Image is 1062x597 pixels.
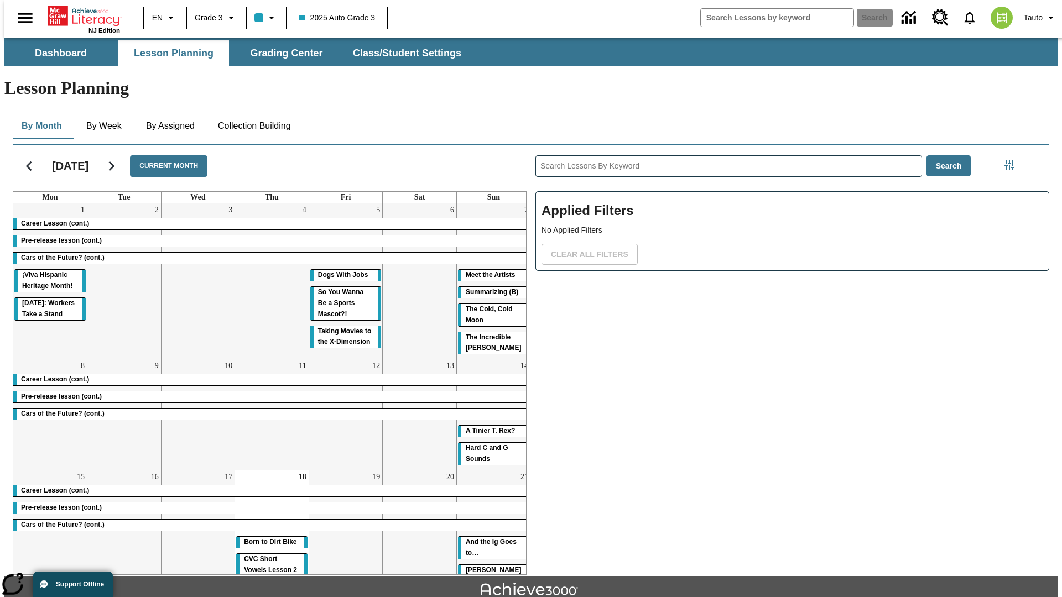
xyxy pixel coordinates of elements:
[300,203,309,217] a: September 4, 2025
[13,374,530,385] div: Career Lesson (cont.)
[13,203,87,359] td: September 1, 2025
[466,271,516,279] span: Meet the Artists
[458,332,529,354] div: The Incredible Kellee Edwards
[344,40,470,66] button: Class/Student Settings
[296,359,308,373] a: September 11, 2025
[250,47,322,60] span: Grading Center
[458,537,529,559] div: And the Ig Goes to…
[458,426,529,437] div: A Tinier T. Rex?
[370,359,382,373] a: September 12, 2025
[458,304,529,326] div: The Cold, Cold Moon
[147,8,183,28] button: Language: EN, Select a language
[118,40,229,66] button: Lesson Planning
[152,12,163,24] span: EN
[21,375,89,383] span: Career Lesson (cont.)
[13,113,71,139] button: By Month
[444,359,456,373] a: September 13, 2025
[209,113,300,139] button: Collection Building
[48,5,120,27] a: Home
[926,155,971,177] button: Search
[466,427,515,434] span: A Tinier T. Rex?
[97,152,126,180] button: Next
[13,359,87,470] td: September 8, 2025
[9,2,41,34] button: Open side menu
[296,470,309,484] a: September 18, 2025
[458,565,529,587] div: Joplin's Question
[149,470,161,484] a: September 16, 2025
[231,40,342,66] button: Grading Center
[40,192,60,203] a: Monday
[310,270,382,281] div: Dogs With Jobs
[236,537,308,548] div: Born to Dirt Bike
[226,203,235,217] a: September 3, 2025
[244,538,296,546] span: Born to Dirt Bike
[153,359,161,373] a: September 9, 2025
[339,192,353,203] a: Friday
[116,192,132,203] a: Tuesday
[222,359,235,373] a: September 10, 2025
[984,3,1019,32] button: Select a new avatar
[21,486,89,494] span: Career Lesson (cont.)
[236,554,308,576] div: CVC Short Vowels Lesson 2
[161,359,235,470] td: September 10, 2025
[456,203,530,359] td: September 7, 2025
[13,485,530,496] div: Career Lesson (cont.)
[52,159,88,172] h2: [DATE]
[33,572,113,597] button: Support Offline
[250,8,283,28] button: Class color is light blue. Change class color
[22,271,72,290] span: ¡Viva Hispanic Heritage Month!
[190,8,242,28] button: Grade: Grade 3, Select a grade
[137,113,204,139] button: By Assigned
[383,359,457,470] td: September 13, 2025
[309,203,383,359] td: September 5, 2025
[955,3,984,32] a: Notifications
[310,287,382,320] div: So You Wanna Be a Sports Mascot?!
[6,40,116,66] button: Dashboard
[353,47,461,60] span: Class/Student Settings
[4,38,1058,66] div: SubNavbar
[235,359,309,470] td: September 11, 2025
[21,237,102,244] span: Pre-release lesson (cont.)
[318,327,371,346] span: Taking Movies to the X-Dimension
[383,203,457,359] td: September 6, 2025
[87,359,162,470] td: September 9, 2025
[542,224,1043,236] p: No Applied Filters
[22,299,75,318] span: Labor Day: Workers Take a Stand
[998,154,1021,176] button: Filters Side menu
[87,203,162,359] td: September 2, 2025
[466,288,518,296] span: Summarizing (B)
[153,203,161,217] a: September 2, 2025
[14,298,86,320] div: Labor Day: Workers Take a Stand
[21,521,105,528] span: Cars of the Future? (cont.)
[458,270,529,281] div: Meet the Artists
[412,192,427,203] a: Saturday
[518,359,530,373] a: September 14, 2025
[21,254,105,261] span: Cars of the Future? (cont.)
[991,7,1013,29] img: avatar image
[134,47,214,60] span: Lesson Planning
[21,219,89,227] span: Career Lesson (cont.)
[456,359,530,470] td: September 14, 2025
[485,192,502,203] a: Sunday
[1024,12,1043,24] span: Tauto
[13,409,530,420] div: Cars of the Future? (cont.)
[466,538,517,557] span: And the Ig Goes to…
[15,152,43,180] button: Previous
[130,155,207,177] button: Current Month
[318,271,368,279] span: Dogs With Jobs
[35,47,87,60] span: Dashboard
[195,12,223,24] span: Grade 3
[4,40,471,66] div: SubNavbar
[75,470,87,484] a: September 15, 2025
[13,235,530,247] div: Pre-release lesson (cont.)
[299,12,376,24] span: 2025 Auto Grade 3
[21,504,102,511] span: Pre-release lesson (cont.)
[895,3,925,33] a: Data Center
[13,391,530,402] div: Pre-release lesson (cont.)
[21,392,102,400] span: Pre-release lesson (cont.)
[21,410,105,417] span: Cars of the Future? (cont.)
[13,218,530,229] div: Career Lesson (cont.)
[448,203,456,217] a: September 6, 2025
[370,470,382,484] a: September 19, 2025
[13,520,530,531] div: Cars of the Future? (cont.)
